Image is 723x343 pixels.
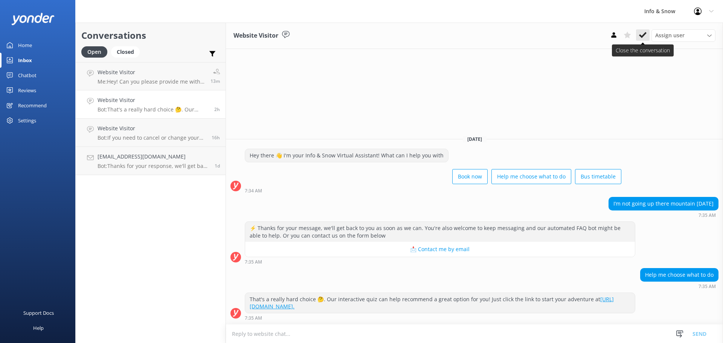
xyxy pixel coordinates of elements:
a: [EMAIL_ADDRESS][DOMAIN_NAME]Bot:Thanks for your response, we'll get back to you as soon as we can... [76,147,226,175]
a: Open [81,47,111,56]
div: Inbox [18,53,32,68]
a: Website VisitorBot:If you need to cancel or change your booking, please contact the team on [PHON... [76,119,226,147]
button: 📩 Contact me by email [245,242,635,257]
div: Sep 10 2025 07:35am (UTC +12:00) Pacific/Auckland [640,284,718,289]
div: Home [18,38,32,53]
button: Book now [452,169,488,184]
a: Website VisitorBot:That's a really hard choice 🤔. Our interactive quiz can help recommend a great... [76,90,226,119]
div: ⚡ Thanks for your message, we'll get back to you as soon as we can. You're also welcome to keep m... [245,222,635,242]
span: Sep 09 2025 05:41pm (UTC +12:00) Pacific/Auckland [212,134,220,141]
div: Open [81,46,107,58]
div: Reviews [18,83,36,98]
h2: Conversations [81,28,220,43]
span: Sep 10 2025 07:35am (UTC +12:00) Pacific/Auckland [214,106,220,113]
div: Chatbot [18,68,37,83]
h4: Website Visitor [98,68,205,76]
div: Recommend [18,98,47,113]
div: Closed [111,46,140,58]
p: Bot: Thanks for your response, we'll get back to you as soon as we can during opening hours. [98,163,209,169]
span: Sep 10 2025 09:39am (UTC +12:00) Pacific/Auckland [210,78,220,84]
span: [DATE] [463,136,487,142]
strong: 7:35 AM [699,284,716,289]
span: Assign user [655,31,685,40]
button: Bus timetable [575,169,621,184]
div: That's a really hard choice 🤔. Our interactive quiz can help recommend a great option for you! Ju... [245,293,635,313]
h4: [EMAIL_ADDRESS][DOMAIN_NAME] [98,152,209,161]
div: Sep 10 2025 07:35am (UTC +12:00) Pacific/Auckland [245,259,635,264]
div: I’m not going up there mountain [DATE] [609,197,718,210]
div: Sep 10 2025 07:35am (UTC +12:00) Pacific/Auckland [609,212,718,218]
p: Bot: If you need to cancel or change your booking, please contact the team on [PHONE_NUMBER], [PH... [98,134,206,141]
p: Bot: That's a really hard choice 🤔. Our interactive quiz can help recommend a great option for yo... [98,106,209,113]
div: Support Docs [23,305,54,320]
div: Hey there 👋 I'm your Info & Snow Virtual Assistant! What can I help you with [245,149,448,162]
strong: 7:35 AM [699,213,716,218]
h3: Website Visitor [233,31,278,41]
button: Help me choose what to do [491,169,571,184]
a: [URL][DOMAIN_NAME]. [250,296,614,310]
img: yonder-white-logo.png [11,13,55,25]
div: Sep 10 2025 07:35am (UTC +12:00) Pacific/Auckland [245,315,635,320]
div: Assign User [651,29,715,41]
div: Help [33,320,44,335]
a: Website VisitorMe:Hey! Can you please provide me with your name or booking number, so I can help ... [76,62,226,90]
h4: Website Visitor [98,124,206,133]
div: Settings [18,113,36,128]
p: Me: Hey! Can you please provide me with your name or booking number, so I can help you further! M... [98,78,205,85]
strong: 7:34 AM [245,189,262,193]
strong: 7:35 AM [245,260,262,264]
strong: 7:35 AM [245,316,262,320]
div: Sep 10 2025 07:34am (UTC +12:00) Pacific/Auckland [245,188,621,193]
h4: Website Visitor [98,96,209,104]
span: Sep 08 2025 10:33pm (UTC +12:00) Pacific/Auckland [215,163,220,169]
div: Help me choose what to do [641,268,718,281]
a: Closed [111,47,143,56]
